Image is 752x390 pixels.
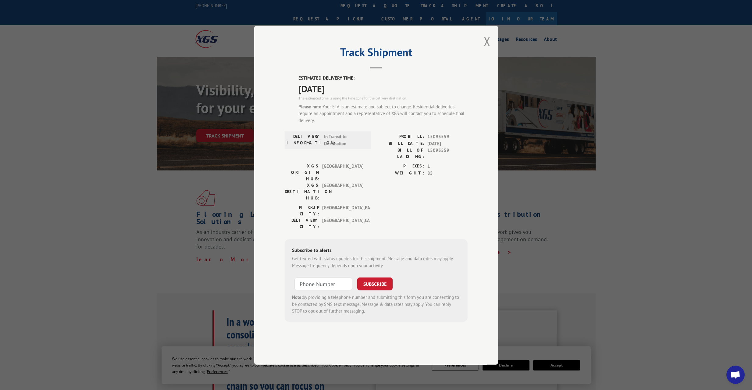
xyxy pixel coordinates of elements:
[322,182,363,201] span: [GEOGRAPHIC_DATA]
[285,204,319,217] label: PICKUP CITY:
[292,255,460,269] div: Get texted with status updates for this shipment. Message and data rates may apply. Message frequ...
[322,163,363,182] span: [GEOGRAPHIC_DATA]
[484,33,490,49] button: Close modal
[298,103,323,109] strong: Please note:
[322,204,363,217] span: [GEOGRAPHIC_DATA] , PA
[427,163,468,170] span: 1
[285,182,319,201] label: XGS DESTINATION HUB:
[292,294,303,300] strong: Note:
[298,75,468,82] label: ESTIMATED DELIVERY TIME:
[427,170,468,177] span: 85
[726,366,745,384] div: Open chat
[376,163,424,170] label: PIECES:
[376,147,424,160] label: BILL OF LADING:
[324,133,365,147] span: In Transit to Destination
[285,163,319,182] label: XGS ORIGIN HUB:
[427,140,468,147] span: [DATE]
[294,277,352,290] input: Phone Number
[427,147,468,160] span: 15095559
[376,170,424,177] label: WEIGHT:
[292,246,460,255] div: Subscribe to alerts
[298,81,468,95] span: [DATE]
[287,133,321,147] label: DELIVERY INFORMATION:
[357,277,393,290] button: SUBSCRIBE
[292,294,460,315] div: by providing a telephone number and submitting this form you are consenting to be contacted by SM...
[376,133,424,140] label: PROBILL:
[427,133,468,140] span: 15095559
[298,103,468,124] div: Your ETA is an estimate and subject to change. Residential deliveries require an appointment and ...
[298,95,468,101] div: The estimated time is using the time zone for the delivery destination.
[285,48,468,59] h2: Track Shipment
[285,217,319,230] label: DELIVERY CITY:
[376,140,424,147] label: BILL DATE:
[322,217,363,230] span: [GEOGRAPHIC_DATA] , CA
